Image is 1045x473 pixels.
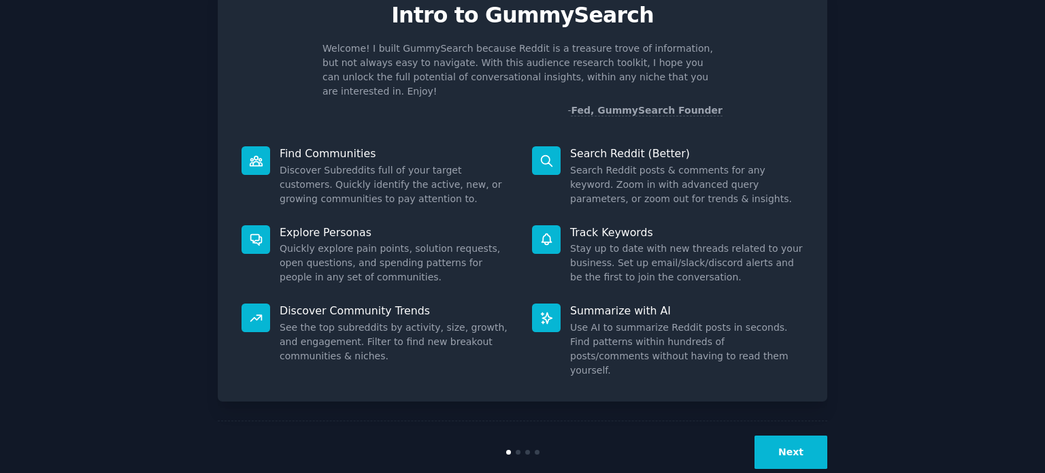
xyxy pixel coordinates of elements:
dd: Discover Subreddits full of your target customers. Quickly identify the active, new, or growing c... [280,163,513,206]
dd: Use AI to summarize Reddit posts in seconds. Find patterns within hundreds of posts/comments with... [570,321,803,378]
p: Track Keywords [570,225,803,240]
dd: Search Reddit posts & comments for any keyword. Zoom in with advanced query parameters, or zoom o... [570,163,803,206]
p: Search Reddit (Better) [570,146,803,161]
p: Welcome! I built GummySearch because Reddit is a treasure trove of information, but not always ea... [322,42,723,99]
a: Fed, GummySearch Founder [571,105,723,116]
p: Explore Personas [280,225,513,240]
p: Find Communities [280,146,513,161]
dd: Quickly explore pain points, solution requests, open questions, and spending patterns for people ... [280,242,513,284]
p: Discover Community Trends [280,304,513,318]
button: Next [754,436,827,469]
p: Summarize with AI [570,304,803,318]
div: - [567,103,723,118]
dd: Stay up to date with new threads related to your business. Set up email/slack/discord alerts and ... [570,242,803,284]
p: Intro to GummySearch [232,3,813,27]
dd: See the top subreddits by activity, size, growth, and engagement. Filter to find new breakout com... [280,321,513,363]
